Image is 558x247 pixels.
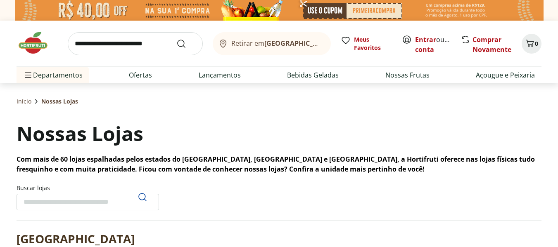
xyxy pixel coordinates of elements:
[287,70,339,80] a: Bebidas Geladas
[415,35,436,44] a: Entrar
[535,40,538,47] span: 0
[17,120,143,148] h1: Nossas Lojas
[264,39,404,48] b: [GEOGRAPHIC_DATA]/[GEOGRAPHIC_DATA]
[17,154,541,174] p: Com mais de 60 lojas espalhadas pelos estados do [GEOGRAPHIC_DATA], [GEOGRAPHIC_DATA] e [GEOGRAPH...
[199,70,241,80] a: Lançamentos
[476,70,535,80] a: Açougue e Peixaria
[68,32,203,55] input: search
[17,97,31,106] a: Início
[17,31,58,55] img: Hortifruti
[354,35,392,52] span: Meus Favoritos
[213,32,331,55] button: Retirar em[GEOGRAPHIC_DATA]/[GEOGRAPHIC_DATA]
[341,35,392,52] a: Meus Favoritos
[129,70,152,80] a: Ofertas
[17,231,135,247] h2: [GEOGRAPHIC_DATA]
[133,187,152,207] button: Pesquisar
[17,194,159,210] input: Buscar lojasPesquisar
[415,35,461,54] a: Criar conta
[17,184,159,210] label: Buscar lojas
[23,65,33,85] button: Menu
[415,35,452,54] span: ou
[231,40,323,47] span: Retirar em
[385,70,430,80] a: Nossas Frutas
[176,39,196,49] button: Submit Search
[522,34,541,54] button: Carrinho
[41,97,78,106] span: Nossas Lojas
[473,35,511,54] a: Comprar Novamente
[23,65,83,85] span: Departamentos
